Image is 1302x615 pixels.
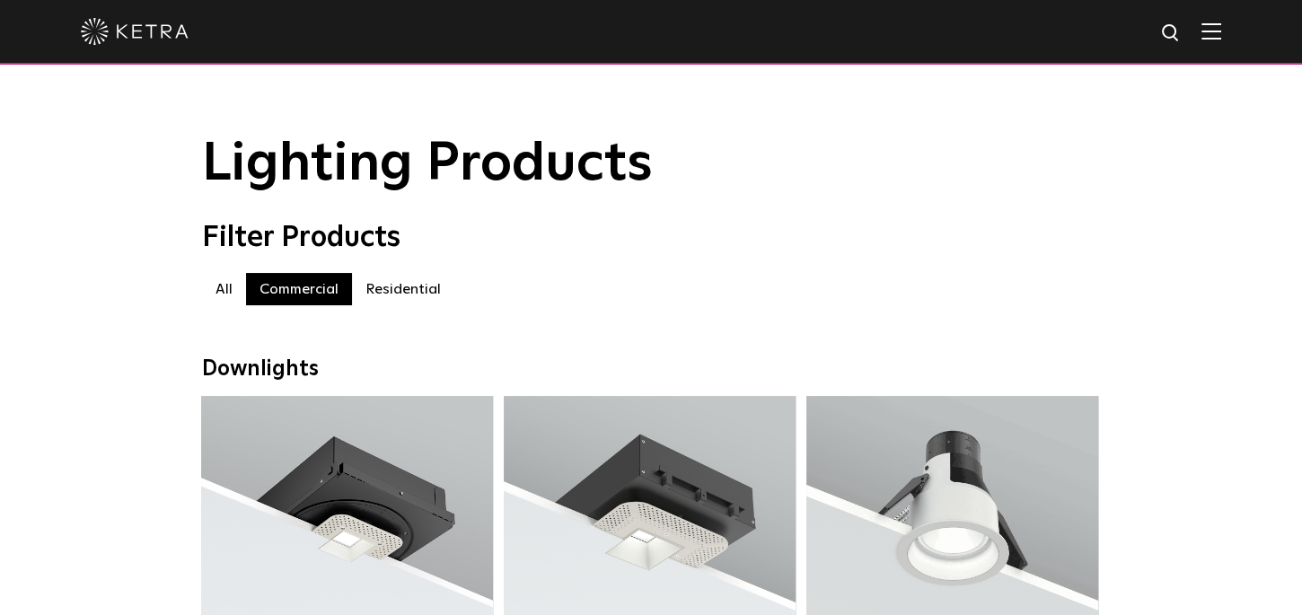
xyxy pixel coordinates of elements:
[1160,22,1183,45] img: search icon
[202,356,1100,382] div: Downlights
[202,137,653,191] span: Lighting Products
[1201,22,1221,40] img: Hamburger%20Nav.svg
[202,273,246,305] label: All
[246,273,352,305] label: Commercial
[81,18,189,45] img: ketra-logo-2019-white
[352,273,454,305] label: Residential
[202,221,1100,255] div: Filter Products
